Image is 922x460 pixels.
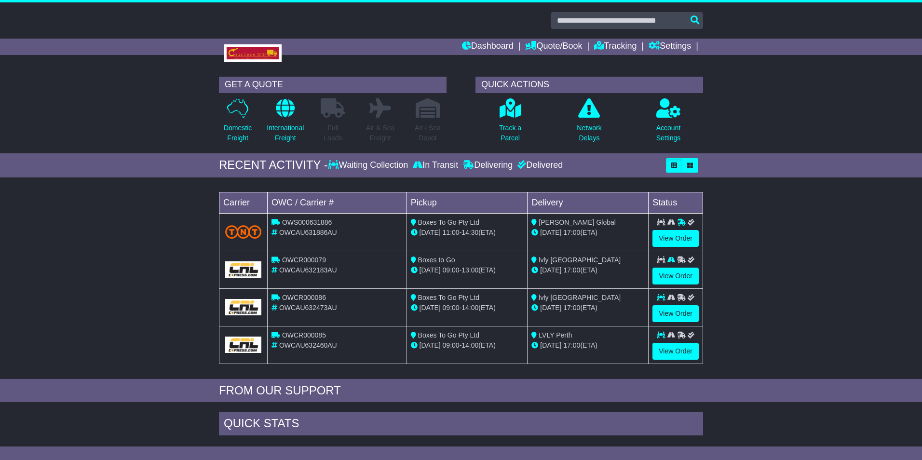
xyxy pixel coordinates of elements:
a: DomesticFreight [223,98,252,149]
span: [DATE] [420,266,441,274]
a: View Order [652,230,699,247]
div: QUICK ACTIONS [475,77,703,93]
span: [DATE] [420,341,441,349]
span: 11:00 [443,229,460,236]
span: OWS000631886 [282,218,332,226]
div: Quick Stats [219,412,703,438]
span: OWCAU631886AU [279,229,337,236]
span: 09:00 [443,266,460,274]
td: Delivery [528,192,649,213]
span: OWCR000079 [282,256,326,264]
a: Tracking [594,39,637,55]
span: 09:00 [443,341,460,349]
span: Boxes to Go [418,256,455,264]
span: [DATE] [540,341,561,349]
span: Boxes To Go Pty Ltd [418,294,479,301]
a: InternationalFreight [266,98,304,149]
div: - (ETA) [411,228,524,238]
p: Air & Sea Freight [366,123,394,143]
div: RECENT ACTIVITY - [219,158,328,172]
div: (ETA) [531,303,644,313]
td: Carrier [219,192,268,213]
span: 17:00 [563,304,580,311]
span: 14:30 [461,229,478,236]
span: Boxes To Go Pty Ltd [418,218,479,226]
span: [DATE] [540,304,561,311]
div: - (ETA) [411,265,524,275]
p: Network Delays [577,123,601,143]
span: [PERSON_NAME] Global [539,218,616,226]
span: 14:00 [461,304,478,311]
div: (ETA) [531,228,644,238]
span: OWCR000086 [282,294,326,301]
p: Full Loads [321,123,345,143]
a: View Order [652,343,699,360]
div: GET A QUOTE [219,77,447,93]
div: In Transit [410,160,461,171]
span: [DATE] [420,304,441,311]
div: Delivering [461,160,515,171]
span: OWCR000085 [282,331,326,339]
div: (ETA) [531,340,644,351]
span: [DATE] [540,266,561,274]
div: - (ETA) [411,303,524,313]
span: OWCAU632183AU [279,266,337,274]
td: Pickup [407,192,528,213]
td: Status [649,192,703,213]
p: Track a Parcel [499,123,521,143]
span: lvly [GEOGRAPHIC_DATA] [539,294,621,301]
span: [DATE] [420,229,441,236]
span: 13:00 [461,266,478,274]
span: 17:00 [563,229,580,236]
span: [DATE] [540,229,561,236]
img: GetCarrierServiceLogo [225,299,261,315]
a: Settings [649,39,691,55]
img: GetCarrierServiceLogo [225,337,261,353]
span: Boxes To Go Pty Ltd [418,331,479,339]
p: Air / Sea Depot [415,123,441,143]
span: 14:00 [461,341,478,349]
span: 17:00 [563,266,580,274]
td: OWC / Carrier # [268,192,407,213]
img: GetCarrierServiceLogo [225,261,261,278]
p: Domestic Freight [224,123,252,143]
div: Delivered [515,160,563,171]
a: AccountSettings [656,98,681,149]
a: View Order [652,305,699,322]
div: FROM OUR SUPPORT [219,384,703,398]
a: Quote/Book [525,39,582,55]
a: View Order [652,268,699,284]
span: 17:00 [563,341,580,349]
div: - (ETA) [411,340,524,351]
span: lvly [GEOGRAPHIC_DATA] [539,256,621,264]
a: Track aParcel [499,98,522,149]
img: TNT_Domestic.png [225,225,261,238]
a: Dashboard [462,39,514,55]
p: International Freight [267,123,304,143]
p: Account Settings [656,123,681,143]
div: Waiting Collection [328,160,410,171]
div: (ETA) [531,265,644,275]
span: LVLY Perth [539,331,572,339]
span: OWCAU632473AU [279,304,337,311]
span: OWCAU632460AU [279,341,337,349]
span: 09:00 [443,304,460,311]
a: NetworkDelays [576,98,602,149]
